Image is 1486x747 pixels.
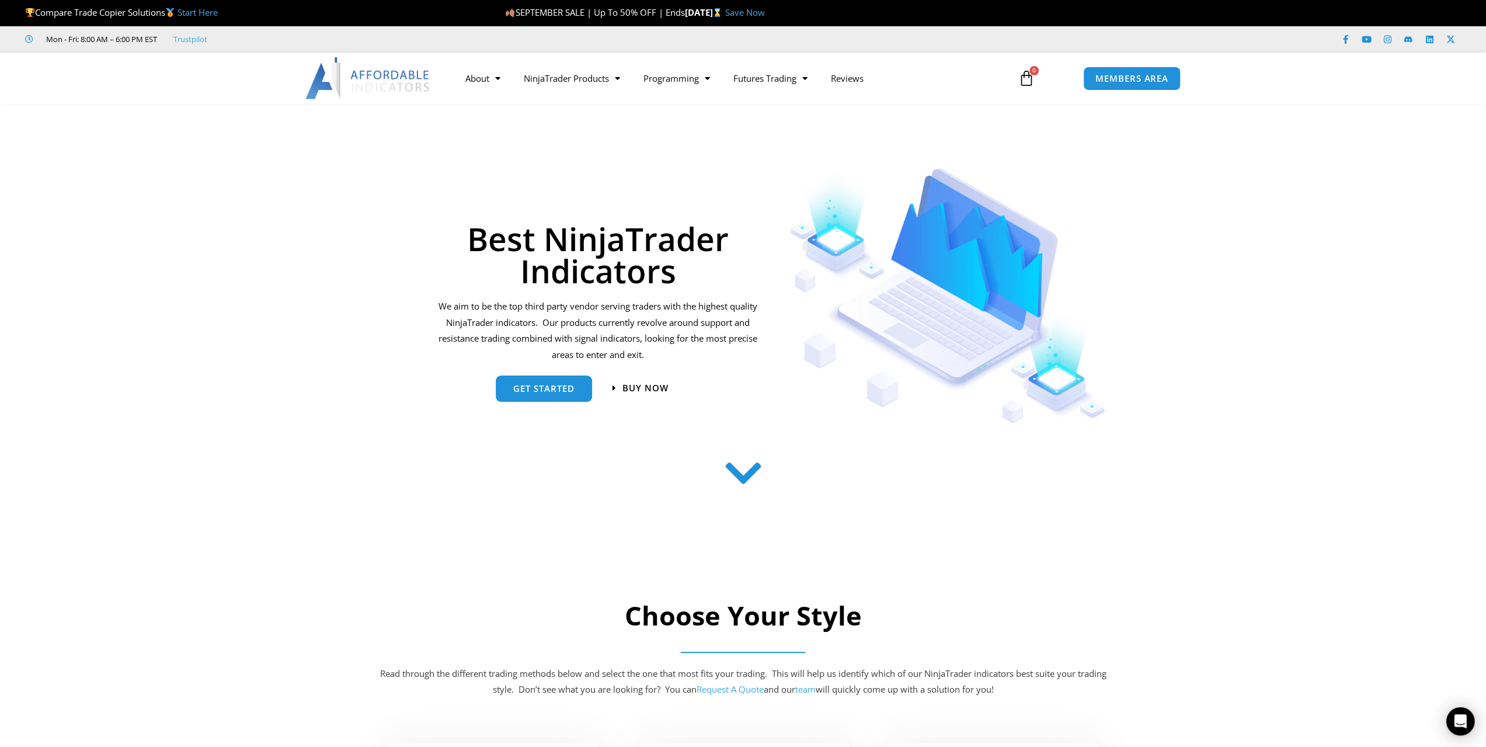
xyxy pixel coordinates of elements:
span: 0 [1029,66,1039,75]
a: get started [496,376,592,402]
img: 🏆 [26,8,34,17]
nav: Menu [454,65,1005,92]
h2: Choose Your Style [378,599,1108,633]
a: Programming [632,65,722,92]
span: SEPTEMBER SALE | Up To 50% OFF | Ends [505,6,684,18]
a: Trustpilot [173,32,207,46]
a: MEMBERS AREA [1083,67,1181,91]
a: NinjaTrader Products [512,65,632,92]
img: Indicators 1 | Affordable Indicators – NinjaTrader [789,168,1106,423]
a: Buy now [613,384,669,392]
a: Reviews [819,65,875,92]
span: Compare Trade Copier Solutions [25,6,218,18]
strong: [DATE] [684,6,725,18]
a: Save Now [725,6,764,18]
img: ⌛ [713,8,722,17]
img: 🥇 [166,8,175,17]
a: 0 [1001,61,1052,95]
a: About [454,65,512,92]
div: Open Intercom Messenger [1446,707,1474,735]
p: We aim to be the top third party vendor serving traders with the highest quality NinjaTrader indi... [437,298,760,363]
p: Read through the different trading methods below and select the one that most fits your trading. ... [378,666,1108,699]
a: team [795,683,816,695]
span: get started [513,384,575,393]
h1: Best NinjaTrader Indicators [437,223,760,287]
span: MEMBERS AREA [1095,74,1168,83]
span: Mon - Fri: 8:00 AM – 6:00 PM EST [43,32,157,46]
img: 🍂 [506,8,514,17]
img: LogoAI | Affordable Indicators – NinjaTrader [305,57,431,99]
a: Futures Trading [722,65,819,92]
a: Request A Quote [697,683,764,695]
a: Start Here [178,6,218,18]
span: Buy now [622,384,669,392]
